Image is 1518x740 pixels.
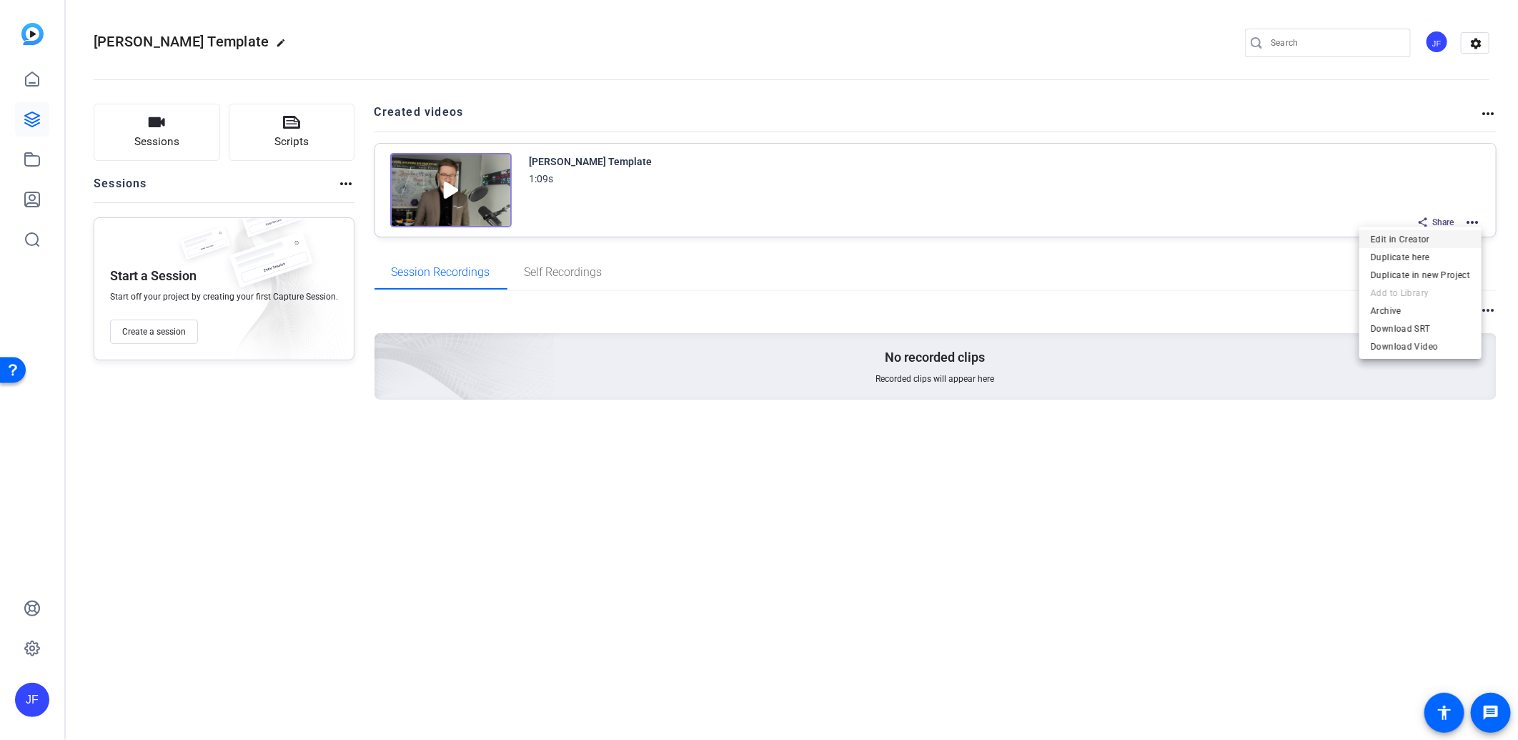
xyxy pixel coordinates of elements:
[1371,230,1470,247] span: Edit in Creator
[1371,337,1470,355] span: Download Video
[1371,266,1470,283] span: Duplicate in new Project
[1371,302,1470,319] span: Archive
[1371,248,1470,265] span: Duplicate here
[1371,320,1470,337] span: Download SRT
